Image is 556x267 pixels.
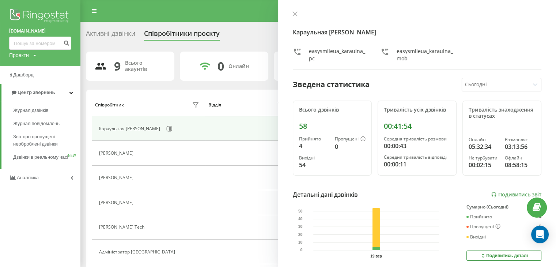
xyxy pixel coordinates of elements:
div: Прийнято [299,136,329,142]
div: [PERSON_NAME] [99,200,135,205]
span: Дашборд [13,72,34,78]
div: 0 [218,59,224,73]
div: Тривалість знаходження в статусах [469,107,535,119]
h4: Караульная [PERSON_NAME] [293,28,542,37]
div: 58 [299,122,366,131]
div: 03:13:56 [505,142,535,151]
div: [PERSON_NAME] Tech [99,225,146,230]
div: Детальні дані дзвінків [293,190,358,199]
div: 9 [114,59,121,73]
a: Журнал повідомлень [13,117,80,130]
div: Зведена статистика [293,79,370,90]
text: 30 [298,225,303,229]
span: Аналiтика [17,175,39,180]
div: Відділ [208,102,221,108]
div: Вихідні [299,155,329,161]
div: Тривалість усіх дзвінків [384,107,450,113]
text: 10 [298,240,303,244]
text: 19 вер [370,254,382,258]
a: Центр звернень [1,84,80,101]
button: Подивитись деталі [466,251,541,261]
div: easysmileua_karaulna_mob [397,48,454,62]
a: Звіт про пропущені необроблені дзвінки [13,130,80,151]
div: Онлайн [228,63,249,69]
div: Пропущені [335,136,366,142]
div: Співробітники проєкту [144,30,220,41]
div: Подивитись деталі [480,253,528,259]
div: 0 [539,224,541,230]
div: Співробітник [95,102,124,108]
span: Центр звернень [18,90,55,95]
div: 00:41:54 [384,122,450,131]
div: 00:00:43 [384,142,450,150]
div: Сумарно (Сьогодні) [466,204,541,210]
div: 00:00:11 [384,160,450,169]
div: Розмовляє [505,137,535,142]
div: Всього акаунтів [125,60,166,72]
div: Активні дзвінки [86,30,135,41]
div: 4 [539,214,541,219]
div: Середня тривалість розмови [384,136,450,142]
div: Офлайн [505,155,535,161]
div: 4 [299,142,329,150]
div: 00:02:15 [469,161,499,169]
div: Open Intercom Messenger [531,226,549,243]
a: Журнал дзвінків [13,104,80,117]
img: Ringostat logo [9,7,71,26]
span: Журнал повідомлень [13,120,60,127]
text: 20 [298,233,303,237]
text: 0 [300,248,302,252]
div: Середня тривалість відповіді [384,155,450,160]
a: [DOMAIN_NAME] [9,27,71,35]
div: easysmileua_karaulna_pc [309,48,366,62]
div: Пропущені [466,224,500,230]
div: Не турбувати [469,155,499,161]
input: Пошук за номером [9,37,71,50]
div: 0 [335,142,366,151]
span: Звіт про пропущені необроблені дзвінки [13,133,77,148]
div: [PERSON_NAME] [99,175,135,180]
div: Караульная [PERSON_NAME] [99,126,162,131]
a: Дзвінки в реальному часіNEW [13,151,80,164]
div: Проекти [9,52,29,59]
span: Дзвінки в реальному часі [13,154,68,161]
div: Прийнято [466,214,492,219]
div: Всього дзвінків [299,107,366,113]
div: [PERSON_NAME] [99,151,135,156]
div: 54 [299,161,329,169]
div: 08:58:15 [505,161,535,169]
div: Адміністратор [GEOGRAPHIC_DATA] [99,249,177,255]
span: Журнал дзвінків [13,107,48,114]
a: Подивитись звіт [491,192,541,198]
div: Вихідні [466,234,486,240]
div: 05:32:34 [469,142,499,151]
text: 50 [298,209,303,213]
div: Онлайн [469,137,499,142]
text: 40 [298,217,303,221]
